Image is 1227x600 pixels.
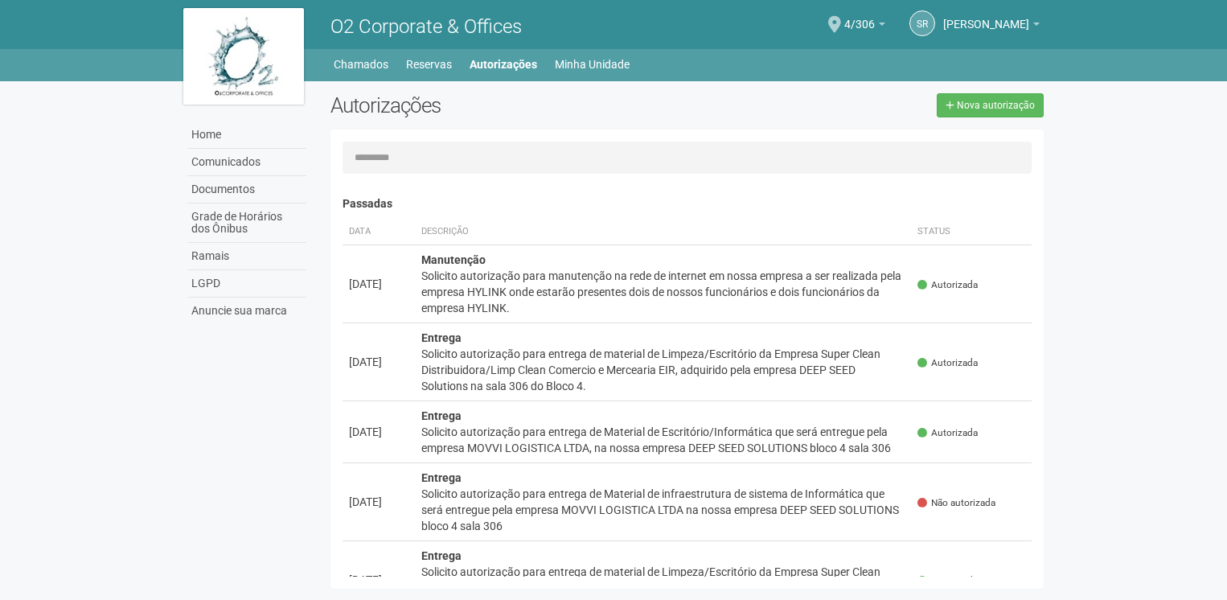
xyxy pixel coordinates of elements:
[917,278,978,292] span: Autorizada
[187,270,306,298] a: LGPD
[421,424,905,456] div: Solicito autorização para entrega de Material de Escritório/Informática que será entregue pela em...
[187,176,306,203] a: Documentos
[917,496,995,510] span: Não autorizada
[957,100,1035,111] span: Nova autorização
[334,53,388,76] a: Chamados
[187,298,306,324] a: Anuncie sua marca
[421,253,486,266] strong: Manutenção
[349,494,408,510] div: [DATE]
[187,149,306,176] a: Comunicados
[421,549,462,562] strong: Entrega
[421,331,462,344] strong: Entrega
[421,471,462,484] strong: Entrega
[421,486,905,534] div: Solicito autorização para entrega de Material de infraestrutura de sistema de Informática que ser...
[349,354,408,370] div: [DATE]
[470,53,537,76] a: Autorizações
[421,409,462,422] strong: Entrega
[330,15,522,38] span: O2 Corporate & Offices
[844,20,885,33] a: 4/306
[917,426,978,440] span: Autorizada
[917,574,978,588] span: Autorizada
[911,219,1032,245] th: Status
[943,2,1029,31] span: Sandro Ricardo Santos da Silva
[343,219,415,245] th: Data
[415,219,911,245] th: Descrição
[917,356,978,370] span: Autorizada
[555,53,630,76] a: Minha Unidade
[349,424,408,440] div: [DATE]
[349,572,408,588] div: [DATE]
[844,2,875,31] span: 4/306
[187,121,306,149] a: Home
[421,268,905,316] div: Solicito autorização para manutenção na rede de internet em nossa empresa a ser realizada pela em...
[330,93,675,117] h2: Autorizações
[421,346,905,394] div: Solicito autorização para entrega de material de Limpeza/Escritório da Empresa Super Clean Distri...
[343,198,1032,210] h4: Passadas
[187,243,306,270] a: Ramais
[937,93,1044,117] a: Nova autorização
[909,10,935,36] a: SR
[187,203,306,243] a: Grade de Horários dos Ônibus
[183,8,304,105] img: logo.jpg
[406,53,452,76] a: Reservas
[943,20,1040,33] a: [PERSON_NAME]
[349,276,408,292] div: [DATE]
